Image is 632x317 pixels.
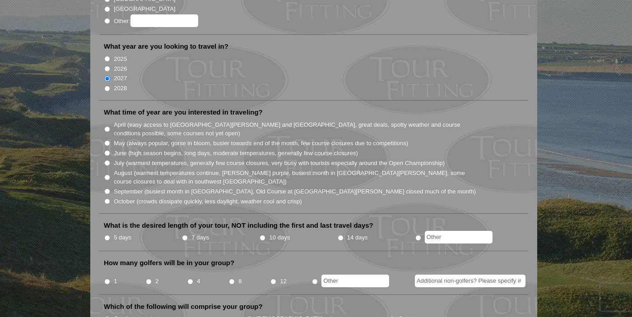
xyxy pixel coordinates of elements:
label: 12 [280,277,287,286]
label: 7 days [191,233,209,242]
label: June (high season begins, long days, moderate temperatures, generally few course closures) [114,149,358,158]
label: 5 days [114,233,131,242]
label: How many golfers will be in your group? [104,258,234,267]
label: What year are you looking to travel in? [104,42,228,51]
label: 4 [197,277,200,286]
input: Other: [130,14,198,27]
label: Which of the following will comprise your group? [104,302,263,311]
label: 10 days [270,233,290,242]
label: July (warmest temperatures, generally few course closures, very busy with tourists especially aro... [114,159,445,168]
label: 1 [114,277,117,286]
label: September (busiest month in [GEOGRAPHIC_DATA], Old Course at [GEOGRAPHIC_DATA][PERSON_NAME] close... [114,187,476,196]
label: 2 [155,277,158,286]
label: Other: [114,14,198,27]
label: What time of year are you interested in traveling? [104,108,263,117]
input: Other [321,275,389,287]
label: [GEOGRAPHIC_DATA] [114,5,175,14]
label: 14 days [347,233,368,242]
label: May (always popular, gorse in bloom, busier towards end of the month, few course closures due to ... [114,139,408,148]
label: 8 [238,277,242,286]
label: 2028 [114,84,127,93]
label: October (crowds dissipate quickly, less daylight, weather cool and crisp) [114,197,302,206]
label: 2027 [114,74,127,83]
label: 2026 [114,64,127,74]
input: Additional non-golfers? Please specify # [415,275,525,287]
label: What is the desired length of your tour, NOT including the first and last travel days? [104,221,373,230]
label: August (warmest temperatures continue, [PERSON_NAME] purple, busiest month in [GEOGRAPHIC_DATA][P... [114,169,477,186]
label: 2025 [114,55,127,64]
input: Other [425,231,493,243]
label: April (easy access to [GEOGRAPHIC_DATA][PERSON_NAME] and [GEOGRAPHIC_DATA], great deals, spotty w... [114,120,477,138]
